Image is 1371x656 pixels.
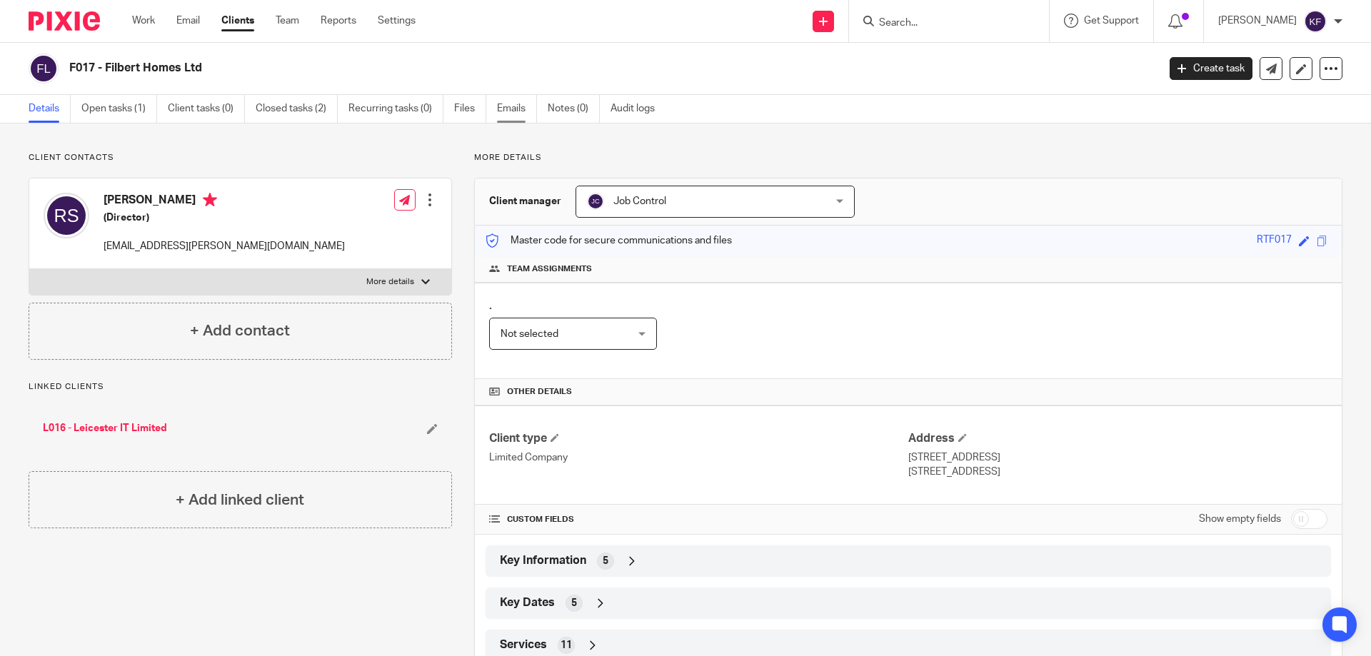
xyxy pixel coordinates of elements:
p: [EMAIL_ADDRESS][PERSON_NAME][DOMAIN_NAME] [104,239,345,253]
i: Primary [203,193,217,207]
a: Closed tasks (2) [256,95,338,123]
h4: [PERSON_NAME] [104,193,345,211]
p: More details [474,152,1342,163]
div: RTF017 [1257,233,1292,249]
span: Other details [507,386,572,398]
img: svg%3E [587,193,604,210]
a: Details [29,95,71,123]
a: Emails [497,95,537,123]
a: Open tasks (1) [81,95,157,123]
span: Not selected [501,329,558,339]
img: svg%3E [1304,10,1327,33]
span: Job Control [613,196,666,206]
a: Recurring tasks (0) [348,95,443,123]
span: Key Information [500,553,586,568]
p: [STREET_ADDRESS] [908,450,1327,465]
h2: F017 - Filbert Homes Ltd [69,61,933,76]
span: Get Support [1084,16,1139,26]
h4: + Add contact [190,320,290,342]
a: Reports [321,14,356,28]
p: More details [366,276,414,288]
span: 5 [571,596,577,610]
span: 11 [561,638,572,652]
p: Linked clients [29,381,452,393]
a: Clients [221,14,254,28]
label: Show empty fields [1199,512,1281,526]
img: Pixie [29,11,100,31]
a: Team [276,14,299,28]
h5: (Director) [104,211,345,225]
span: 5 [603,554,608,568]
a: Create task [1170,57,1252,80]
p: [STREET_ADDRESS] [908,465,1327,479]
p: [PERSON_NAME] [1218,14,1297,28]
a: Notes (0) [548,95,600,123]
a: Files [454,95,486,123]
p: Limited Company [489,450,908,465]
span: Team assignments [507,263,592,275]
a: Work [132,14,155,28]
p: Master code for secure communications and files [486,233,732,248]
h3: Client manager [489,194,561,208]
span: Services [500,637,547,652]
span: . [489,300,492,311]
h4: Address [908,431,1327,446]
p: Client contacts [29,152,452,163]
h4: Client type [489,431,908,446]
a: L016 - Leicester IT Limited [43,421,167,435]
a: Client tasks (0) [168,95,245,123]
h4: + Add linked client [176,489,304,511]
input: Search [878,17,1006,30]
h4: CUSTOM FIELDS [489,514,908,525]
a: Settings [378,14,416,28]
a: Email [176,14,200,28]
img: svg%3E [29,54,59,84]
img: svg%3E [44,193,89,238]
a: Audit logs [611,95,666,123]
span: Key Dates [500,595,555,610]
